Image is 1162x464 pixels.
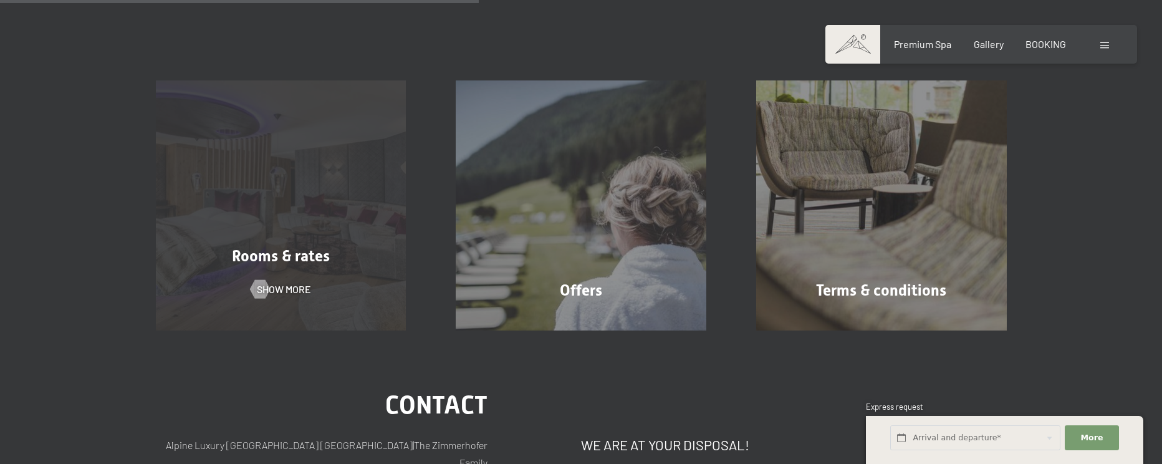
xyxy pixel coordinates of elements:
span: More [1081,432,1103,443]
span: Offers [560,281,602,299]
button: More [1065,425,1118,451]
a: Premium Spa [894,38,951,50]
span: Terms & conditions [816,281,946,299]
span: | [413,439,414,451]
span: Contact [385,390,487,420]
a: Online reservations at Hotel Schwarzenstein in Italy Terms & conditions [731,80,1032,331]
span: Rooms & rates [232,247,330,265]
a: Gallery [974,38,1004,50]
span: Express request [866,402,923,412]
a: Online reservations at Hotel Schwarzenstein in Italy Offers [431,80,731,331]
a: BOOKING [1025,38,1066,50]
span: We are at your disposal! [581,437,749,453]
a: Online reservations at Hotel Schwarzenstein in Italy Rooms & rates Show more [131,80,431,331]
span: Show more [257,283,311,296]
